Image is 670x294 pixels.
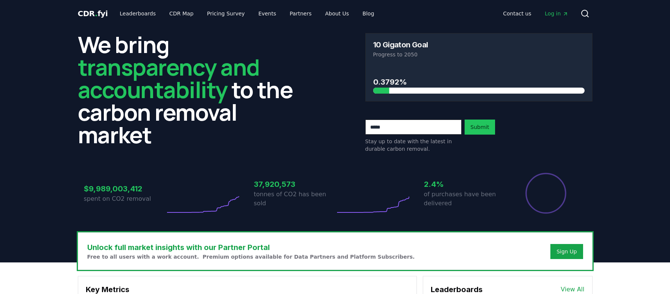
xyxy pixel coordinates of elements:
a: Partners [284,7,318,20]
h3: Unlock full market insights with our Partner Portal [87,242,415,253]
a: CDR Map [163,7,199,20]
div: Percentage of sales delivered [525,172,567,214]
a: Pricing Survey [201,7,251,20]
a: CDR.fyi [78,8,108,19]
p: tonnes of CO2 has been sold [254,190,335,208]
h3: $9,989,003,412 [84,183,165,194]
p: Stay up to date with the latest in durable carbon removal. [365,138,462,153]
a: Leaderboards [114,7,162,20]
a: Sign Up [556,248,577,255]
nav: Main [497,7,574,20]
a: Events [252,7,282,20]
h3: 10 Gigaton Goal [373,41,428,48]
p: Progress to 2050 [373,51,585,58]
span: . [95,9,97,18]
h3: 0.3792% [373,76,585,88]
a: About Us [319,7,355,20]
h2: We bring to the carbon removal market [78,33,305,146]
a: Blog [357,7,380,20]
span: CDR fyi [78,9,108,18]
a: Contact us [497,7,537,20]
h3: 2.4% [424,179,505,190]
a: Log in [539,7,574,20]
p: Free to all users with a work account. Premium options available for Data Partners and Platform S... [87,253,415,261]
p: spent on CO2 removal [84,194,165,203]
h3: 37,920,573 [254,179,335,190]
a: View All [561,285,585,294]
span: transparency and accountability [78,52,260,105]
nav: Main [114,7,380,20]
span: Log in [545,10,568,17]
p: of purchases have been delivered [424,190,505,208]
button: Submit [465,120,495,135]
button: Sign Up [550,244,583,259]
